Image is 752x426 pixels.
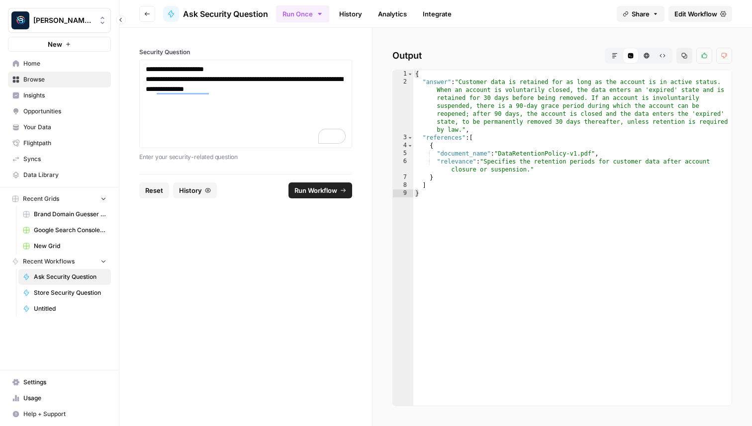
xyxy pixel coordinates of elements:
div: To enrich screen reader interactions, please activate Accessibility in Grammarly extension settings [146,64,346,144]
label: Security Question [139,48,352,57]
span: Your Data [23,123,106,132]
span: Insights [23,91,106,100]
span: Reset [145,185,163,195]
a: Google Search Console - [DOMAIN_NAME] [18,222,111,238]
span: History [179,185,202,195]
span: Toggle code folding, rows 3 through 8 [407,134,413,142]
span: [PERSON_NAME] Personal [33,15,94,25]
a: Settings [8,374,111,390]
button: Reset [139,182,169,198]
span: Toggle code folding, rows 4 through 7 [407,142,413,150]
span: Settings [23,378,106,387]
a: Edit Workflow [668,6,732,22]
a: Analytics [372,6,413,22]
a: Ask Security Question [18,269,111,285]
span: New [48,39,62,49]
button: History [173,182,217,198]
p: Enter your security-related question [139,152,352,162]
div: 6 [393,158,413,173]
button: New [8,37,111,52]
div: 2 [393,78,413,134]
a: Usage [8,390,111,406]
a: History [333,6,368,22]
a: Untitled [18,301,111,317]
button: Run Once [276,5,329,22]
span: Browse [23,75,106,84]
span: Run Workflow [294,185,337,195]
a: Your Data [8,119,111,135]
div: 3 [393,134,413,142]
a: Integrate [417,6,458,22]
a: Opportunities [8,103,111,119]
a: Insights [8,87,111,103]
a: Ask Security Question [163,6,268,22]
div: 4 [393,142,413,150]
button: Recent Workflows [8,254,111,269]
div: 7 [393,173,413,181]
span: Recent Grids [23,194,59,203]
a: Data Library [8,167,111,183]
a: Syncs [8,151,111,167]
button: Share [617,6,664,22]
span: Recent Workflows [23,257,75,266]
a: Browse [8,72,111,87]
a: Flightpath [8,135,111,151]
a: Brand Domain Guesser QA [18,206,111,222]
button: Recent Grids [8,191,111,206]
span: Untitled [34,304,106,313]
img: Berna's Personal Logo [11,11,29,29]
a: Home [8,56,111,72]
span: New Grid [34,242,106,251]
span: Syncs [23,155,106,164]
a: New Grid [18,238,111,254]
div: 5 [393,150,413,158]
span: Edit Workflow [674,9,717,19]
div: 9 [393,189,413,197]
span: Ask Security Question [183,8,268,20]
span: Opportunities [23,107,106,116]
button: Help + Support [8,406,111,422]
a: Store Security Question [18,285,111,301]
span: Help + Support [23,410,106,419]
span: Google Search Console - [DOMAIN_NAME] [34,226,106,235]
div: 8 [393,181,413,189]
span: Flightpath [23,139,106,148]
span: Store Security Question [34,288,106,297]
span: Brand Domain Guesser QA [34,210,106,219]
div: 1 [393,70,413,78]
span: Home [23,59,106,68]
button: Workspace: Berna's Personal [8,8,111,33]
span: Usage [23,394,106,403]
h2: Output [392,48,732,64]
span: Share [632,9,650,19]
span: Data Library [23,170,106,179]
span: Toggle code folding, rows 1 through 9 [407,70,413,78]
button: Run Workflow [288,182,352,198]
span: Ask Security Question [34,272,106,281]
